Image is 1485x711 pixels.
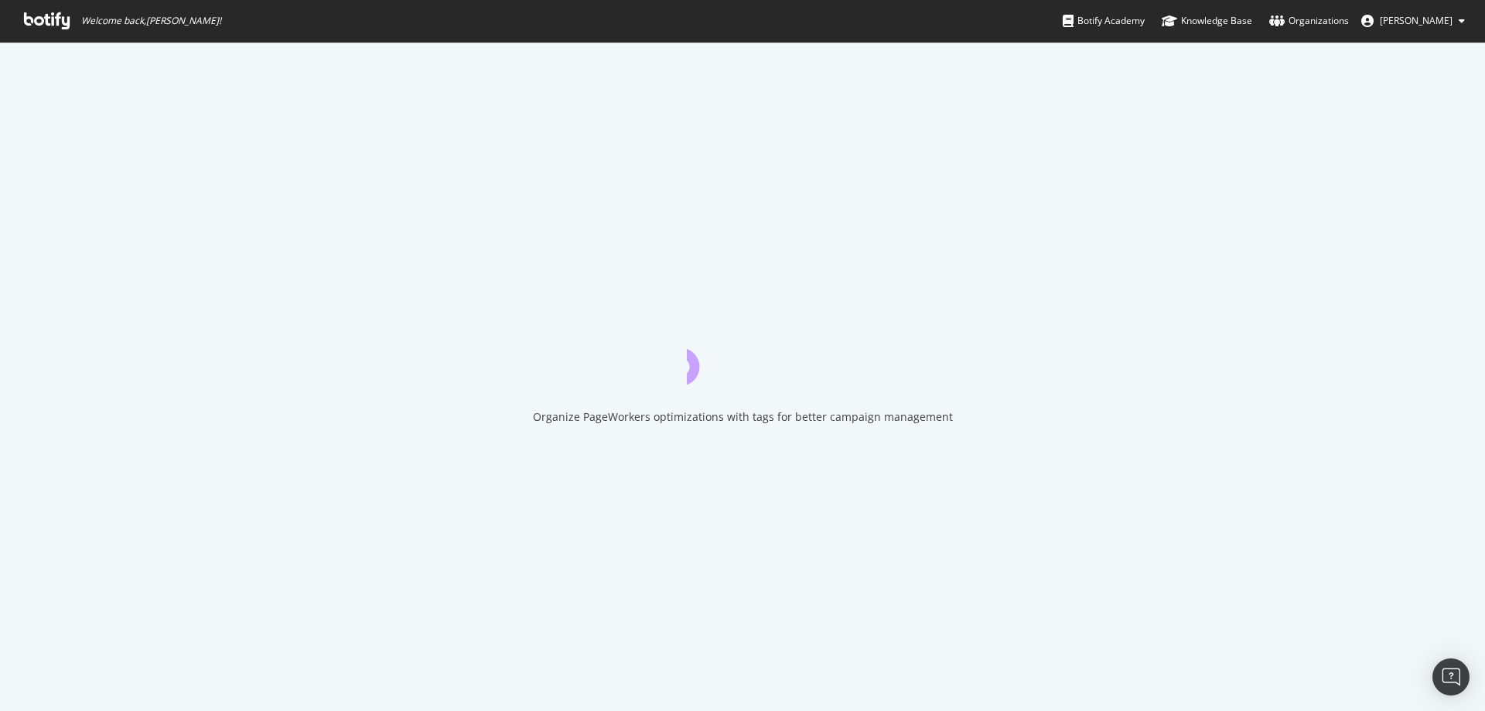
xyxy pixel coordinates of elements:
[687,329,798,385] div: animation
[81,15,221,27] span: Welcome back, [PERSON_NAME] !
[1162,13,1252,29] div: Knowledge Base
[1432,658,1470,696] div: Open Intercom Messenger
[1349,9,1477,33] button: [PERSON_NAME]
[1269,13,1349,29] div: Organizations
[1380,14,1453,27] span: Axel Roth
[533,409,953,425] div: Organize PageWorkers optimizations with tags for better campaign management
[1063,13,1145,29] div: Botify Academy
